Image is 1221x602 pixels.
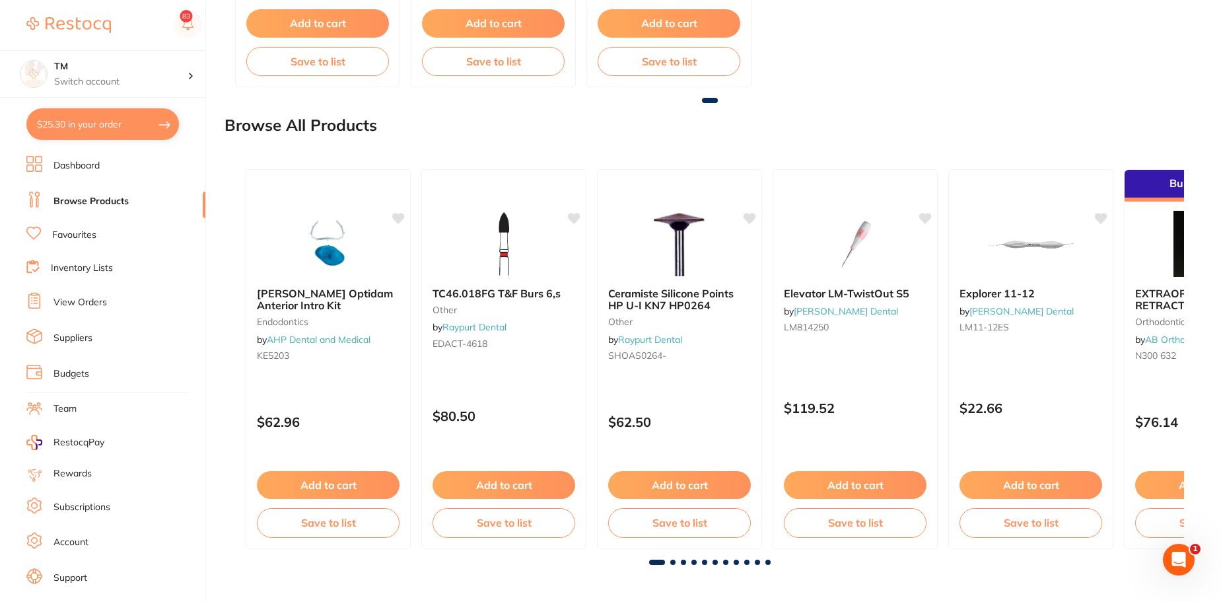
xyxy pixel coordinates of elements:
span: Explorer 11-12 [959,287,1035,300]
span: EDACT-4618 [433,338,487,350]
span: by [959,305,1074,317]
button: Add to cart [257,471,400,499]
button: Save to list [784,508,926,537]
button: Add to cart [422,9,565,37]
p: $62.50 [608,414,751,430]
p: Switch account [54,75,188,89]
span: Ceramiste Silicone Points HP U-I KN7 HP0264 [608,287,734,312]
small: endodontics [257,317,400,327]
a: AB Orthodontics [1145,334,1216,346]
button: $25.30 in your order [26,108,179,140]
button: Save to list [433,508,575,537]
b: Ceramiste Silicone Points HP U-I KN7 HP0264 [608,287,751,312]
button: Save to list [246,47,389,76]
button: Add to cart [784,471,926,499]
p: $22.66 [959,400,1102,416]
button: Save to list [608,508,751,537]
a: Browse Products [53,195,129,208]
span: by [257,334,370,346]
a: AHP Dental and Medical [267,334,370,346]
a: [PERSON_NAME] Dental [969,305,1074,317]
button: Add to cart [246,9,389,37]
button: Save to list [257,508,400,537]
b: Elevator LM-TwistOut S5 [784,287,926,299]
a: Support [53,572,87,585]
img: Elevator LM-TwistOut S5 [812,211,898,277]
span: RestocqPay [53,436,104,449]
a: Dashboard [53,159,100,172]
a: RestocqPay [26,435,104,450]
a: Raypurt Dental [442,321,506,333]
span: 1 [1190,544,1201,554]
p: $62.96 [257,414,400,430]
a: Budgets [53,367,89,381]
iframe: Intercom live chat [1163,544,1195,576]
b: TC46.018FG T&F Burs 6,s [433,287,575,299]
h4: TM [54,60,188,73]
span: LM814250 [784,321,829,333]
a: Suppliers [53,332,92,345]
a: Team [53,402,77,416]
button: Save to list [959,508,1102,537]
a: Inventory Lists [51,262,113,275]
span: TC46.018FG T&F Burs 6,s [433,287,561,300]
b: Kerr Optidam Anterior Intro Kit [257,287,400,312]
img: Ceramiste Silicone Points HP U-I KN7 HP0264 [637,211,722,277]
a: Subscriptions [53,501,110,514]
img: Kerr Optidam Anterior Intro Kit [285,211,371,277]
span: N300 632 [1135,350,1176,361]
a: Restocq Logo [26,10,111,40]
img: TC46.018FG T&F Burs 6,s [461,211,547,277]
button: Save to list [598,47,740,76]
a: [PERSON_NAME] Dental [794,305,898,317]
span: by [1135,334,1216,346]
button: Add to cart [959,471,1102,499]
span: [PERSON_NAME] Optidam Anterior Intro Kit [257,287,393,312]
a: Raypurt Dental [618,334,682,346]
span: LM11-12ES [959,321,1009,333]
a: Rewards [53,467,92,480]
a: Account [53,536,88,549]
span: by [608,334,682,346]
p: $119.52 [784,400,926,416]
small: other [608,317,751,327]
span: by [433,321,506,333]
small: other [433,305,575,315]
a: View Orders [53,296,107,309]
a: Favourites [52,229,96,242]
span: KE5203 [257,350,289,361]
img: RestocqPay [26,435,42,450]
button: Save to list [422,47,565,76]
span: Elevator LM-TwistOut S5 [784,287,909,300]
span: SHOAS0264- [608,350,666,361]
span: by [784,305,898,317]
h2: Browse All Products [225,116,377,135]
p: $80.50 [433,408,575,424]
button: Add to cart [598,9,740,37]
img: Explorer 11-12 [988,211,1074,277]
img: Restocq Logo [26,17,111,33]
button: Add to cart [608,471,751,499]
img: TM [20,61,47,87]
b: Explorer 11-12 [959,287,1102,299]
button: Add to cart [433,471,575,499]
